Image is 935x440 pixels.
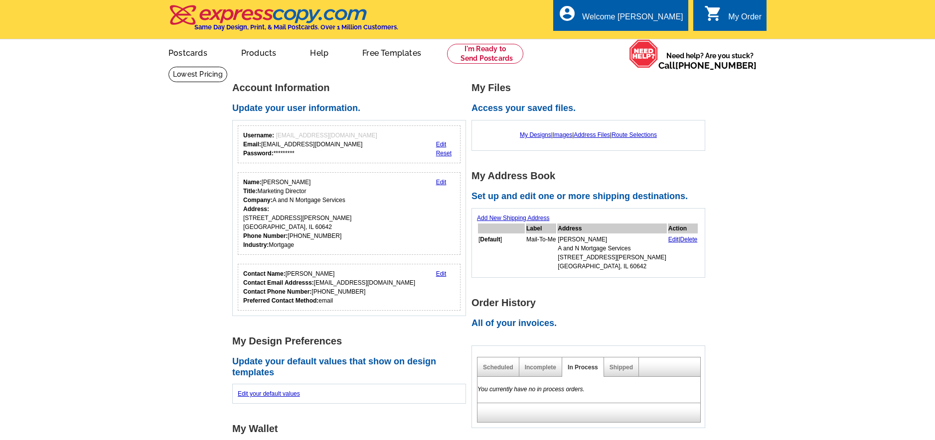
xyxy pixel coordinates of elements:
[243,150,274,157] strong: Password:
[526,234,556,271] td: Mail-To-Me
[243,141,261,148] strong: Email:
[232,424,471,434] h1: My Wallet
[668,234,698,271] td: |
[232,103,471,114] h2: Update your user information.
[436,179,447,186] a: Edit
[558,4,576,22] i: account_circle
[232,336,471,346] h1: My Design Preferences
[276,132,377,139] span: [EMAIL_ADDRESS][DOMAIN_NAME]
[568,364,598,371] a: In Process
[436,270,447,277] a: Edit
[728,12,762,26] div: My Order
[478,234,525,271] td: [ ]
[225,40,293,64] a: Products
[477,215,549,221] a: Add New Shipping Address
[658,51,762,71] span: Need help? Are you stuck?
[574,131,610,138] a: Address Files
[436,141,447,148] a: Edit
[471,83,711,93] h1: My Files
[612,131,657,138] a: Route Selections
[704,4,722,22] i: shopping_cart
[243,279,314,286] strong: Contact Email Addresss:
[471,171,711,181] h1: My Address Book
[243,232,288,239] strong: Phone Number:
[557,223,666,233] th: Address
[553,131,572,138] a: Images
[243,270,286,277] strong: Contact Name:
[480,236,500,243] b: Default
[436,150,452,157] a: Reset
[243,288,312,295] strong: Contact Phone Number:
[238,264,461,311] div: Who should we contact regarding order issues?
[238,172,461,255] div: Your personal details.
[477,386,585,393] em: You currently have no in process orders.
[238,390,300,397] a: Edit your default values
[232,83,471,93] h1: Account Information
[243,197,273,204] strong: Company:
[704,11,762,23] a: shopping_cart My Order
[668,223,698,233] th: Action
[243,132,274,139] strong: Username:
[294,40,344,64] a: Help
[675,60,757,71] a: [PHONE_NUMBER]
[525,364,556,371] a: Incomplete
[194,23,398,31] h4: Same Day Design, Print, & Mail Postcards. Over 1 Million Customers.
[668,236,679,243] a: Edit
[557,234,666,271] td: [PERSON_NAME] A and N Mortgage Services [STREET_ADDRESS][PERSON_NAME] [GEOGRAPHIC_DATA], IL 60642
[629,39,658,68] img: help
[471,191,711,202] h2: Set up and edit one or more shipping destinations.
[346,40,437,64] a: Free Templates
[471,318,711,329] h2: All of your invoices.
[582,12,683,26] div: Welcome [PERSON_NAME]
[232,356,471,378] h2: Update your default values that show on design templates
[658,60,757,71] span: Call
[471,103,711,114] h2: Access your saved files.
[526,223,556,233] th: Label
[243,269,415,305] div: [PERSON_NAME] [EMAIL_ADDRESS][DOMAIN_NAME] [PHONE_NUMBER] email
[483,364,513,371] a: Scheduled
[680,236,698,243] a: Delete
[243,241,269,248] strong: Industry:
[610,364,633,371] a: Shipped
[243,179,262,186] strong: Name:
[520,131,551,138] a: My Designs
[168,12,398,31] a: Same Day Design, Print, & Mail Postcards. Over 1 Million Customers.
[153,40,223,64] a: Postcards
[243,206,269,213] strong: Address:
[471,298,711,308] h1: Order History
[238,125,461,163] div: Your login information.
[243,297,318,304] strong: Preferred Contact Method:
[477,125,700,144] div: | | |
[243,178,351,249] div: [PERSON_NAME] Marketing Director A and N Mortgage Services [STREET_ADDRESS][PERSON_NAME] [GEOGRAP...
[243,188,257,195] strong: Title:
